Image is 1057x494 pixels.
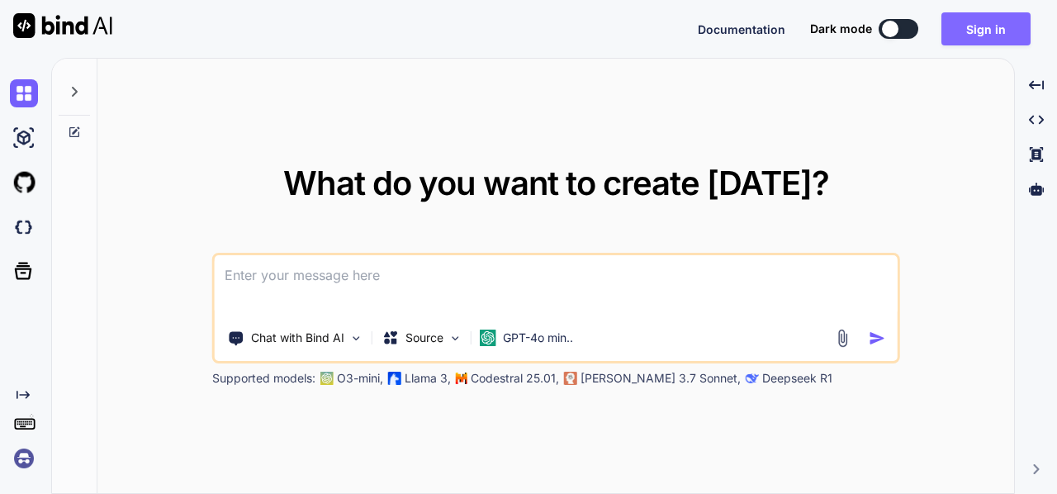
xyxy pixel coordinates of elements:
img: attachment [832,329,851,348]
p: Source [405,330,443,346]
img: GPT-4o mini [480,330,496,346]
img: darkCloudIdeIcon [10,213,38,241]
img: icon [868,330,885,347]
img: signin [10,444,38,473]
img: Llama2 [388,372,401,385]
img: Pick Models [448,331,462,345]
p: Codestral 25.01, [471,370,559,387]
p: Chat with Bind AI [251,330,344,346]
p: [PERSON_NAME] 3.7 Sonnet, [581,370,741,387]
p: Deepseek R1 [762,370,832,387]
p: Supported models: [212,370,315,387]
p: GPT-4o min.. [503,330,573,346]
span: Documentation [698,22,785,36]
button: Sign in [941,12,1031,45]
img: githubLight [10,169,38,197]
button: Documentation [698,21,785,38]
img: GPT-4 [320,372,334,385]
img: claude [746,372,759,385]
img: claude [564,372,577,385]
span: Dark mode [810,21,872,37]
p: Llama 3, [405,370,451,387]
img: Mistral-AI [456,373,467,384]
img: Pick Tools [349,331,363,345]
span: What do you want to create [DATE]? [283,163,829,203]
img: chat [10,79,38,107]
img: Bind AI [13,13,112,38]
p: O3-mini, [337,370,383,387]
img: ai-studio [10,124,38,152]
